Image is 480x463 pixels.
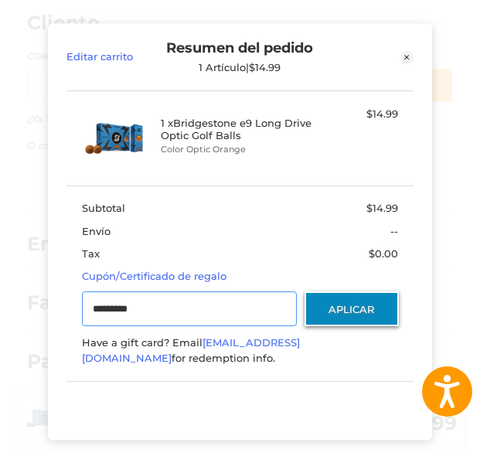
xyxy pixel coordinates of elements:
[82,225,111,237] span: Envío
[82,270,226,282] a: Cupón/Certificado de regalo
[161,144,315,157] li: Color Optic Orange
[161,117,315,142] h4: 1 x Bridgestone e9 Long Drive Optic Golf Balls
[369,247,398,260] span: $0.00
[82,336,398,366] div: Have a gift card? Email for redemption info.
[82,247,100,260] span: Tax
[319,107,398,122] div: $14.99
[66,40,153,74] a: Editar carrito
[82,203,125,215] span: Subtotal
[366,203,398,215] span: $14.99
[82,292,297,327] input: Certificado de regalo o código de cupón
[153,40,326,74] div: Resumen del pedido
[305,292,399,327] button: Aplicar
[390,225,398,237] span: --
[153,61,326,73] div: 1 Artículo | $14.99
